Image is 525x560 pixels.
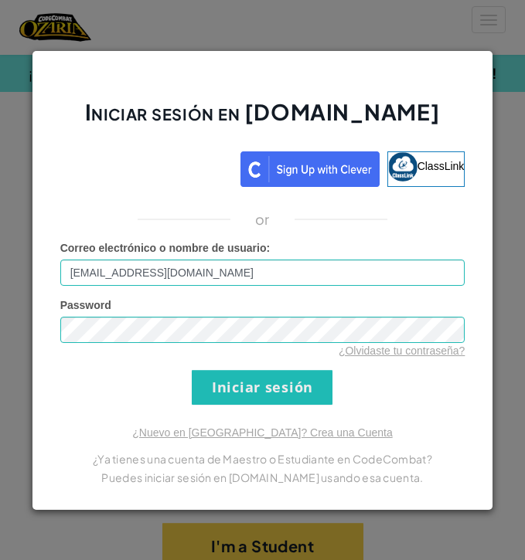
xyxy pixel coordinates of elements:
p: ¿Ya tienes una cuenta de Maestro o Estudiante en CodeCombat? [60,450,465,468]
input: Iniciar sesión [192,370,332,405]
p: or [255,210,270,229]
span: ClassLink [418,159,465,171]
span: Correo electrónico o nombre de usuario [60,242,267,254]
span: Password [60,299,111,311]
iframe: Botón Iniciar sesión con Google [53,150,240,184]
label: : [60,240,271,256]
img: clever_sso_button@2x.png [240,151,380,187]
img: classlink-logo-small.png [388,152,418,182]
a: ¿Nuevo en [GEOGRAPHIC_DATA]? Crea una Cuenta [132,426,392,439]
p: Puedes iniciar sesión en [DOMAIN_NAME] usando esa cuenta. [60,468,465,487]
h2: Iniciar sesión en [DOMAIN_NAME] [60,97,465,142]
a: ¿Olvidaste tu contraseña? [339,344,465,357]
